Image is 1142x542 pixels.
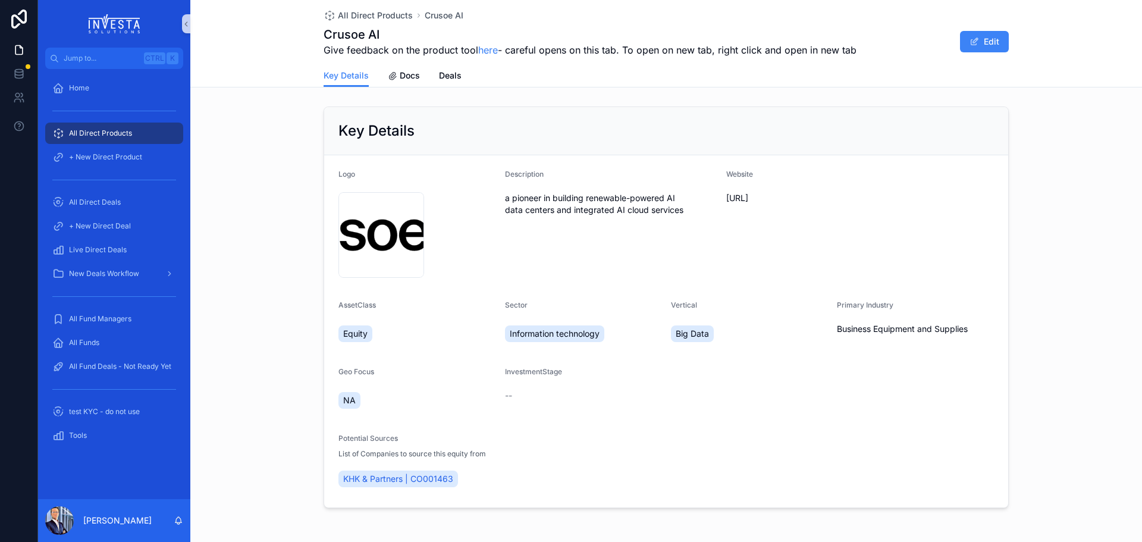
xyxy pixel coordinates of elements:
span: Tools [69,431,87,440]
span: + New Direct Product [69,152,142,162]
span: Give feedback on the product tool - careful opens on this tab. To open on new tab, right click an... [324,43,857,57]
a: Docs [388,65,420,89]
a: + New Direct Deal [45,215,183,237]
img: App logo [89,14,140,33]
a: All Direct Products [324,10,413,21]
span: K [168,54,177,63]
span: Potential Sources [338,434,398,443]
span: a pioneer in building renewable-powered AI data centers and integrated AI cloud services [505,192,717,216]
a: All Funds [45,332,183,353]
a: All Fund Deals - Not Ready Yet [45,356,183,377]
span: All Fund Managers [69,314,131,324]
span: All Direct Products [69,129,132,138]
span: -- [505,390,512,402]
span: All Direct Deals [69,198,121,207]
a: KHK & Partners | CO001463 [338,471,458,487]
span: All Direct Products [338,10,413,21]
a: here [478,44,498,56]
a: Live Direct Deals [45,239,183,261]
span: Key Details [324,70,369,82]
a: Home [45,77,183,99]
a: Tools [45,425,183,446]
span: Live Direct Deals [69,245,127,255]
a: All Direct Deals [45,192,183,213]
p: [PERSON_NAME] [83,515,152,527]
span: Primary Industry [837,300,893,309]
span: + New Direct Deal [69,221,131,231]
span: Big Data [676,328,709,340]
span: InvestmentStage [505,367,562,376]
h1: Crusoe AI [324,26,857,43]
span: Jump to... [64,54,139,63]
button: Jump to...CtrlK [45,48,183,69]
span: All Fund Deals - Not Ready Yet [69,362,171,371]
span: Sector [505,300,528,309]
a: Key Details [324,65,369,87]
span: Logo [338,170,355,178]
span: KHK & Partners | CO001463 [343,473,453,485]
a: All Fund Managers [45,308,183,330]
span: Business Equipment and Supplies [837,323,968,335]
span: Vertical [671,300,697,309]
span: Description [505,170,544,178]
a: + New Direct Product [45,146,183,168]
div: scrollable content [38,69,190,462]
span: NA [343,394,356,406]
span: Docs [400,70,420,82]
span: Home [69,83,89,93]
a: test KYC - do not use [45,401,183,422]
span: AssetClass [338,300,376,309]
span: New Deals Workflow [69,269,139,278]
span: Geo Focus [338,367,374,376]
span: Website [726,170,753,178]
span: test KYC - do not use [69,407,140,416]
h2: Key Details [338,121,415,140]
span: List of Companies to source this equity from [338,449,486,459]
a: Deals [439,65,462,89]
span: Ctrl [144,52,165,64]
a: All Direct Products [45,123,183,144]
a: New Deals Workflow [45,263,183,284]
span: All Funds [69,338,99,347]
button: Edit [960,31,1009,52]
span: Deals [439,70,462,82]
a: Crusoe AI [425,10,463,21]
span: [URL] [726,192,939,204]
span: Information technology [510,328,600,340]
span: Equity [343,328,368,340]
